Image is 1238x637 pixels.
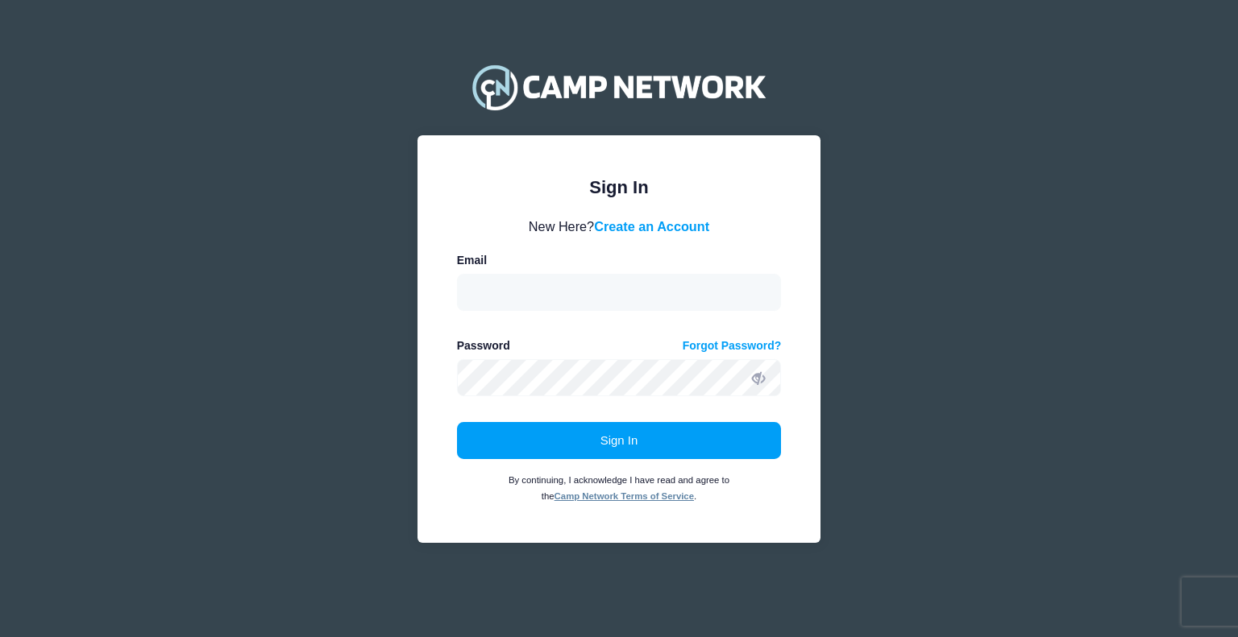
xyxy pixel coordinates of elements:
[594,219,709,234] a: Create an Account
[457,422,782,459] button: Sign In
[683,337,782,354] a: Forgot Password?
[457,217,782,236] div: New Here?
[465,55,773,119] img: Camp Network
[555,491,694,501] a: Camp Network Terms of Service
[457,174,782,201] div: Sign In
[457,252,487,269] label: Email
[509,475,729,501] small: By continuing, I acknowledge I have read and agree to the .
[457,337,510,354] label: Password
